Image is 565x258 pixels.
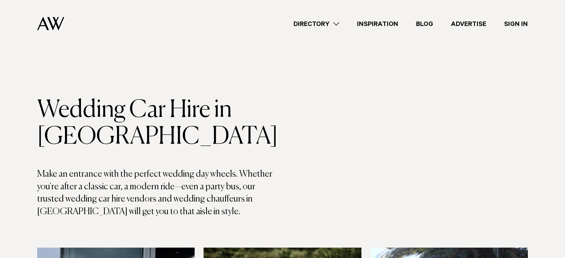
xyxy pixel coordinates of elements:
a: Sign In [495,19,537,29]
img: Auckland Weddings Logo [37,17,64,30]
p: Make an entrance with the perfect wedding day wheels. Whether you're after a classic car, a moder... [37,168,283,218]
a: Advertise [442,19,495,29]
a: Directory [285,19,348,29]
h1: Wedding Car Hire in [GEOGRAPHIC_DATA] [37,97,283,150]
a: Blog [407,19,442,29]
a: Inspiration [348,19,407,29]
